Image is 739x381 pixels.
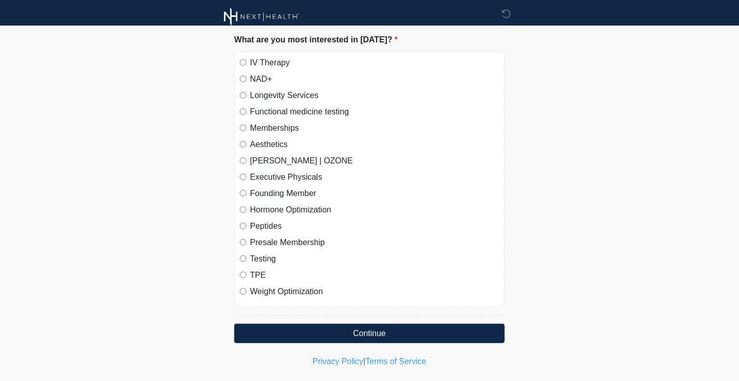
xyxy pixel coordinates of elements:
button: Continue [234,324,505,343]
label: Hormone Optimization [250,204,499,216]
label: Longevity Services [250,89,499,102]
label: What are you most interested in [DATE]? [234,34,398,46]
a: | [363,357,365,366]
input: Presale Membership [240,239,247,246]
label: NAD+ [250,73,499,85]
input: TPE [240,272,247,278]
label: Memberships [250,122,499,134]
label: [PERSON_NAME] | OZONE [250,155,499,167]
input: [PERSON_NAME] | OZONE [240,157,247,164]
label: Weight Optimization [250,285,499,298]
input: NAD+ [240,76,247,82]
label: Executive Physicals [250,171,499,183]
input: Functional medicine testing [240,108,247,115]
a: Terms of Service [365,357,426,366]
label: Aesthetics [250,138,499,151]
input: Testing [240,255,247,262]
img: Next Health Wellness Logo [224,8,299,26]
input: Weight Optimization [240,288,247,295]
label: Presale Membership [250,236,499,249]
label: Functional medicine testing [250,106,499,118]
input: Founding Member [240,190,247,197]
input: Peptides [240,223,247,229]
input: Aesthetics [240,141,247,148]
input: IV Therapy [240,59,247,66]
input: Longevity Services [240,92,247,99]
label: Peptides [250,220,499,232]
label: Testing [250,253,499,265]
label: IV Therapy [250,57,499,69]
input: Memberships [240,125,247,131]
input: Executive Physicals [240,174,247,180]
a: Privacy Policy [313,357,364,366]
label: Founding Member [250,187,499,200]
label: TPE [250,269,499,281]
input: Hormone Optimization [240,206,247,213]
